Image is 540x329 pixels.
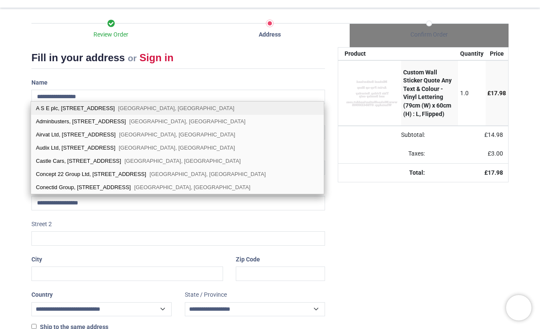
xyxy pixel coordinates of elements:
[119,145,235,151] span: [GEOGRAPHIC_DATA], [GEOGRAPHIC_DATA]
[486,48,509,60] th: Price
[350,31,509,39] div: Confirm Order
[488,150,503,157] span: £
[139,52,173,63] a: Sign in
[31,141,324,154] div: Audix Ltd, [STREET_ADDRESS]
[31,167,324,181] div: Concept 22 Group Ltd, [STREET_ADDRESS]
[31,154,324,167] div: Castle Cars, [STREET_ADDRESS]
[491,150,503,157] span: 3.00
[31,76,48,90] label: Name
[491,90,506,96] span: 17.98
[403,69,452,117] strong: Custom Wall Sticker Quote Any Text & Colour - Vinyl Lettering (79cm (W) x 60cm (H) : L, Flipped)
[345,66,399,120] img: wdWkrdPYyeC7AAAAABJRU5ErkJggg==
[31,31,190,39] div: Review Order
[128,53,137,63] small: or
[31,115,324,128] div: Adminbusters, [STREET_ADDRESS]
[506,295,532,320] iframe: Brevo live chat
[487,90,506,96] span: £
[118,105,235,111] span: [GEOGRAPHIC_DATA], [GEOGRAPHIC_DATA]
[134,184,251,190] span: [GEOGRAPHIC_DATA], [GEOGRAPHIC_DATA]
[31,102,324,194] div: address list
[484,131,503,138] span: £
[124,158,241,164] span: [GEOGRAPHIC_DATA], [GEOGRAPHIC_DATA]
[150,171,266,177] span: [GEOGRAPHIC_DATA], [GEOGRAPHIC_DATA]
[338,48,401,60] th: Product
[458,48,486,60] th: Quantity
[338,126,430,145] td: Subtotal:
[31,324,37,329] input: Ship to the same address
[488,131,503,138] span: 14.98
[129,118,246,125] span: [GEOGRAPHIC_DATA], [GEOGRAPHIC_DATA]
[460,89,483,98] div: 1.0
[31,52,125,63] span: Fill in your address
[488,169,503,176] span: 17.98
[31,252,42,267] label: City
[484,169,503,176] strong: £
[119,131,235,138] span: [GEOGRAPHIC_DATA], [GEOGRAPHIC_DATA]
[338,145,430,163] td: Taxes:
[31,217,52,232] label: Street 2
[31,102,324,115] div: A S E plc, [STREET_ADDRESS]
[409,169,425,176] strong: Total:
[190,31,349,39] div: Address
[185,288,227,302] label: State / Province
[31,128,324,141] div: Airvat Ltd, [STREET_ADDRESS]
[236,252,260,267] label: Zip Code
[31,181,324,194] div: Conectid Group, [STREET_ADDRESS]
[31,288,53,302] label: Country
